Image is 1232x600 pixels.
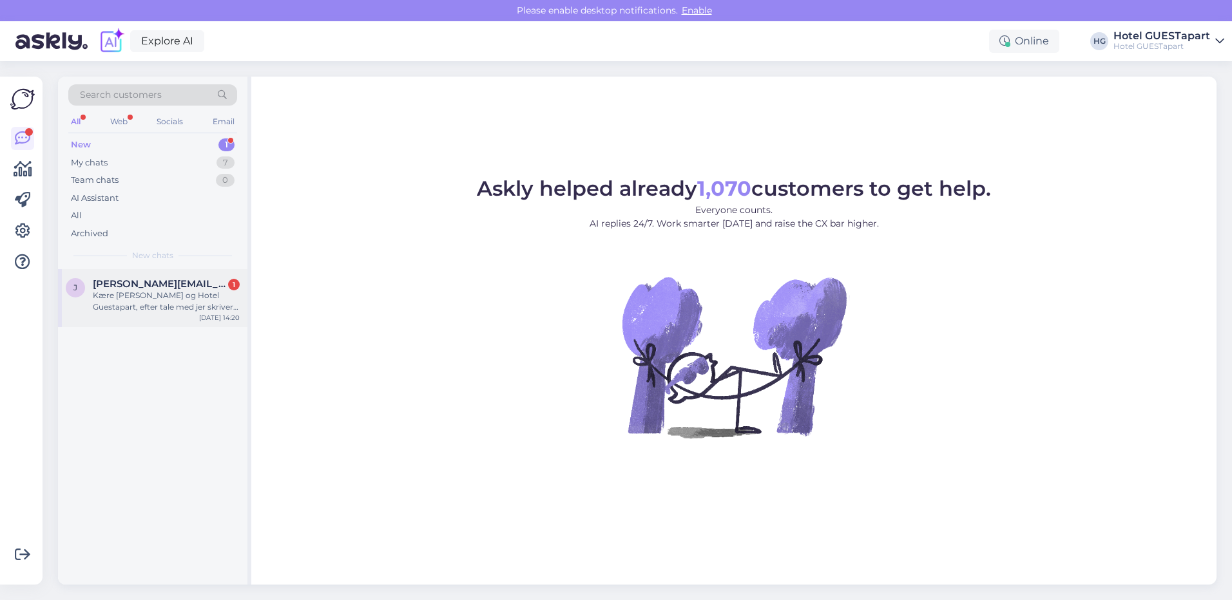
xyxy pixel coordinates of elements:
[1113,41,1210,52] div: Hotel GUESTapart
[678,5,716,16] span: Enable
[80,88,162,102] span: Search customers
[71,174,119,187] div: Team chats
[618,241,850,473] img: No Chat active
[216,174,235,187] div: 0
[1113,31,1210,41] div: Hotel GUESTapart
[228,279,240,290] div: 1
[71,156,108,169] div: My chats
[93,278,227,290] span: jon.ras@dadlnet.dk
[989,30,1059,53] div: Online
[217,156,235,169] div: 7
[71,192,119,205] div: AI Assistant
[218,138,235,151] div: 1
[93,290,240,313] div: Kære [PERSON_NAME] og Hotel Guestapart, efter tale med jer skriver jeg her da mine mails tilsynel...
[130,30,204,52] a: Explore AI
[108,113,130,130] div: Web
[98,28,125,55] img: explore-ai
[477,176,991,201] span: Askly helped already customers to get help.
[10,87,35,111] img: Askly Logo
[132,250,173,261] span: New chats
[71,227,108,240] div: Archived
[1090,32,1108,50] div: HG
[210,113,237,130] div: Email
[68,113,83,130] div: All
[71,209,82,222] div: All
[154,113,186,130] div: Socials
[477,203,991,230] p: Everyone counts. AI replies 24/7. Work smarter [DATE] and raise the CX bar higher.
[1113,31,1224,52] a: Hotel GUESTapartHotel GUESTapart
[71,138,91,151] div: New
[199,313,240,323] div: [DATE] 14:20
[73,283,77,292] span: j
[697,176,751,201] b: 1,070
